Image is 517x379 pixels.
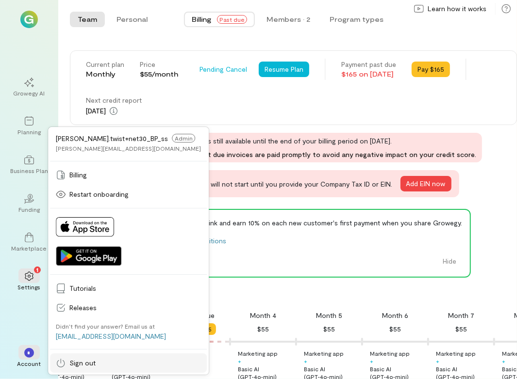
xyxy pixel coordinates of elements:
a: Settings [12,264,47,299]
div: Monthly [86,69,124,79]
span: Billing [192,15,211,24]
a: Planning [12,109,47,143]
div: + [238,357,241,365]
a: [EMAIL_ADDRESS][DOMAIN_NAME] [56,332,166,340]
div: Month 5 [316,311,342,320]
div: $55 [323,323,335,335]
div: Marketing app [370,349,410,357]
span: Billing [69,170,201,180]
a: Business Plan [12,147,47,182]
button: Personal [109,12,155,27]
div: Payment past due [341,60,396,69]
div: Next credit report [86,95,142,105]
span: Admin [172,134,195,142]
span: Your plan has been canceled. It’s still available until the end of your billing period on [DATE]. [111,136,476,146]
img: Download on App Store [56,217,114,237]
div: Month 6 [382,311,408,320]
span: Past due [217,15,247,24]
span: Sign out [69,358,201,368]
a: Billing [50,165,207,185]
div: Growegy AI [14,89,45,97]
div: + [436,357,439,365]
span: Learn how it works [428,4,486,14]
div: Regular credit reporting will not start until you provide your Company Tax ID or EIN. [128,170,459,197]
div: *Account [12,340,47,375]
span: [PERSON_NAME].twist+net30_BP_ss [56,134,168,142]
div: [DATE] [86,105,142,117]
span: Releases [69,303,201,313]
button: Hide [437,253,462,269]
button: Members · 2 [259,12,318,27]
div: $55 [257,323,269,335]
a: Marketplace [12,225,47,260]
button: BillingPast due [184,12,255,27]
div: $55 [389,323,401,335]
a: Releases [50,298,207,317]
a: Growegy AI [12,70,47,105]
div: Marketing app [436,349,476,357]
button: Resume Plan [259,62,309,77]
div: Planning [17,128,41,136]
a: Tutorials [50,279,207,298]
div: + [502,357,505,365]
span: 1 [36,265,38,274]
div: $55 [455,323,467,335]
div: Marketplace [12,244,47,252]
button: Pending Cancel [194,62,253,77]
div: Account [17,360,41,367]
div: Members · 2 [267,15,310,24]
span: Restart onboarding [69,189,201,199]
img: Get it on Google Play [56,246,121,266]
div: Didn’t find your answer? Email us at [56,322,155,330]
div: Current plan [86,60,124,69]
div: [PERSON_NAME][EMAIL_ADDRESS][DOMAIN_NAME] [56,144,201,152]
div: Marketing app [238,349,278,357]
div: $165 on [DATE] [341,69,396,79]
button: Program types [322,12,391,27]
div: Get your personal referral link and earn 10% on each new customer's first payment when you share ... [125,218,462,228]
div: Funding [18,205,40,213]
a: Funding [12,186,47,221]
a: Sign out [50,353,207,373]
div: Month 7 [448,311,474,320]
a: Restart onboarding [50,185,207,204]
span: Tutorials [69,284,201,293]
div: Month 4 [250,311,276,320]
div: Business Plan [10,167,48,174]
button: Add EIN now [400,176,451,191]
div: $55/month [140,69,178,79]
span: Pending Cancel [200,64,247,74]
div: Marketing app [304,349,344,357]
div: + [304,357,307,365]
div: Settings [18,283,41,291]
div: Price [140,60,178,69]
span: Please ensure all open and past due invoices are paid promptly to avoid any negative impact on yo... [111,150,476,159]
button: Team [70,12,105,27]
div: + [370,357,373,365]
button: Pay $165 [412,62,450,77]
div: Plan benefits [70,293,513,303]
